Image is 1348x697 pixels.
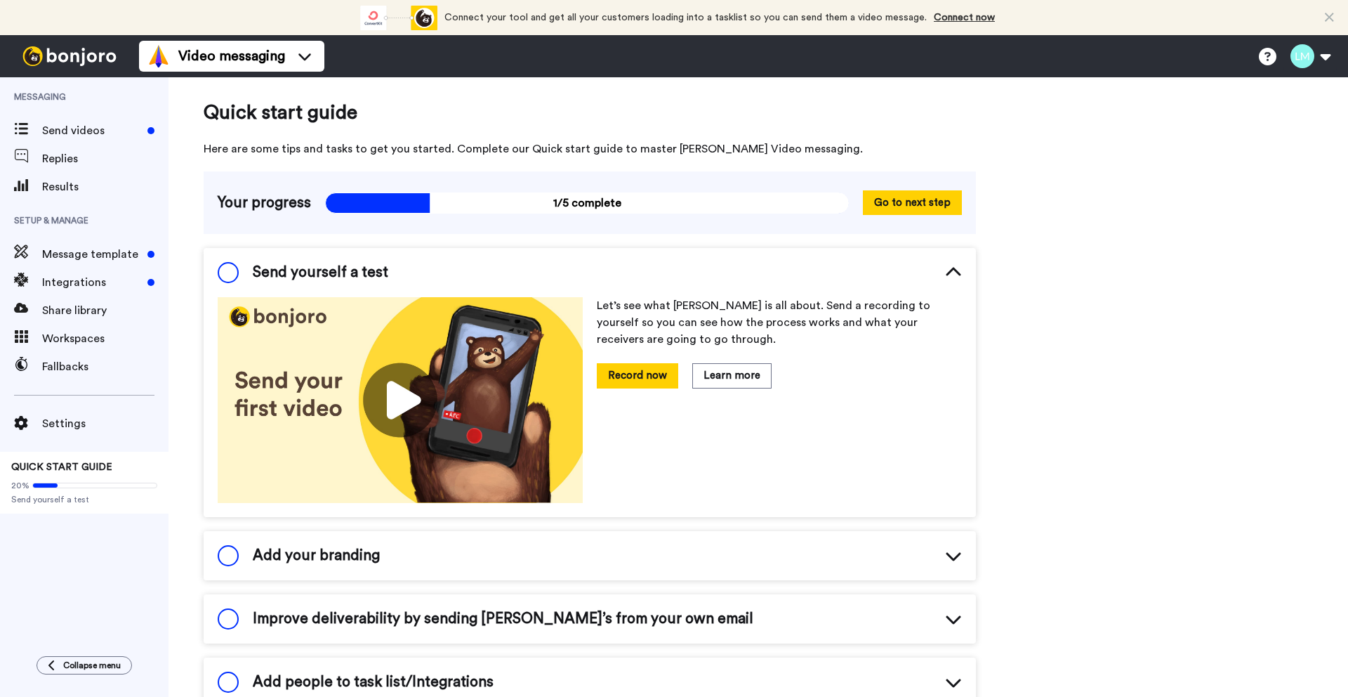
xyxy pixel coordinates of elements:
p: Let’s see what [PERSON_NAME] is all about. Send a recording to yourself so you can see how the pr... [597,297,962,348]
span: Add your branding [253,545,380,566]
span: 1/5 complete [325,193,849,214]
span: Results [42,178,168,195]
img: bj-logo-header-white.svg [17,46,122,66]
img: vm-color.svg [147,45,170,67]
span: Integrations [42,274,142,291]
span: Connect your tool and get all your customers loading into a tasklist so you can send them a video... [444,13,927,22]
span: Fallbacks [42,358,168,375]
span: Send videos [42,122,142,139]
button: Record now [597,363,678,388]
span: Collapse menu [63,660,121,671]
img: 178eb3909c0dc23ce44563bdb6dc2c11.jpg [218,297,583,503]
span: Quick start guide [204,98,976,126]
span: QUICK START GUIDE [11,462,112,472]
span: Message template [42,246,142,263]
span: 20% [11,480,29,491]
span: Share library [42,302,168,319]
span: Here are some tips and tasks to get you started. Complete our Quick start guide to master [PERSON... [204,141,976,157]
span: Add people to task list/Integrations [253,672,494,693]
button: Go to next step [863,190,962,215]
span: Workspaces [42,330,168,347]
span: Send yourself a test [253,262,388,283]
span: Settings [42,415,168,432]
span: Video messaging [178,46,285,66]
span: Send yourself a test [11,494,157,505]
span: Improve deliverability by sending [PERSON_NAME]’s from your own email [253,608,753,630]
a: Connect now [934,13,995,22]
button: Collapse menu [37,656,132,675]
span: Replies [42,150,168,167]
button: Learn more [692,363,772,388]
span: Your progress [218,193,311,214]
div: animation [360,6,437,30]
